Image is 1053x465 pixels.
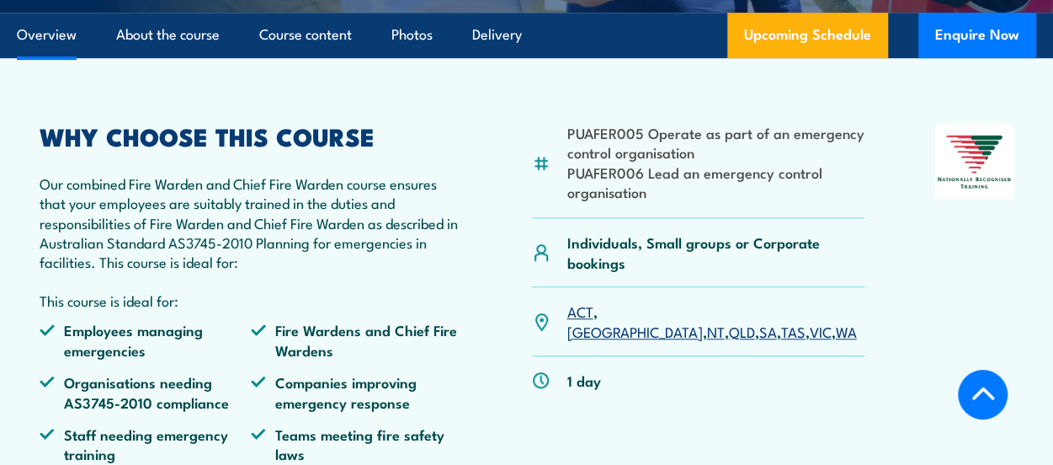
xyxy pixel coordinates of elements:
[17,13,77,57] a: Overview
[758,321,776,341] a: SA
[727,13,888,58] a: Upcoming Schedule
[251,320,462,360] li: Fire Wardens and Chief Fire Wardens
[809,321,831,341] a: VIC
[728,321,754,341] a: QLD
[706,321,724,341] a: NT
[116,13,220,57] a: About the course
[935,125,1013,199] img: Nationally Recognised Training logo.
[472,13,522,57] a: Delivery
[566,123,864,163] li: PUAFER005 Operate as part of an emergency control organisation
[566,302,864,341] p: , , , , , , ,
[566,232,864,272] p: Individuals, Small groups or Corporate bookings
[918,13,1036,58] button: Enquire Now
[40,372,251,412] li: Organisations needing AS3745-2010 compliance
[40,125,462,147] h2: WHY CHOOSE THIS COURSE
[780,321,805,341] a: TAS
[566,301,593,321] a: ACT
[566,371,600,390] p: 1 day
[40,174,462,272] p: Our combined Fire Warden and Chief Fire Warden course ensures that your employees are suitably tr...
[40,320,251,360] li: Employees managing emergencies
[251,372,462,412] li: Companies improving emergency response
[40,425,251,464] li: Staff needing emergency training
[566,163,864,202] li: PUAFER006 Lead an emergency control organisation
[391,13,433,57] a: Photos
[566,321,702,341] a: [GEOGRAPHIC_DATA]
[835,321,856,341] a: WA
[259,13,352,57] a: Course content
[40,291,462,310] p: This course is ideal for:
[251,425,462,464] li: Teams meeting fire safety laws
